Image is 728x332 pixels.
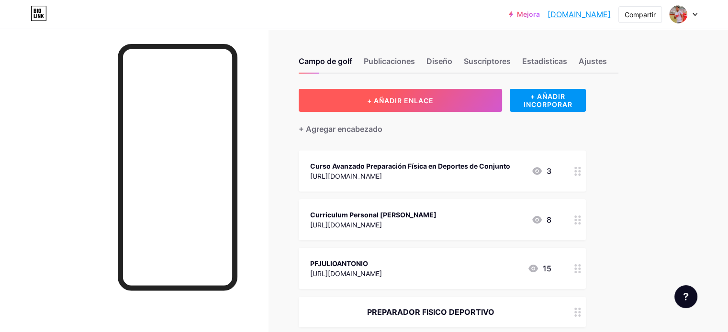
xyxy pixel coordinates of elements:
[523,92,572,108] font: + AÑADIR INCORPORAR
[310,259,368,268] font: PFJULIOANTONIO
[367,96,434,105] font: + AÑADIR ENLACE
[625,11,656,19] font: Compartir
[426,56,452,66] font: Diseño
[547,166,551,176] font: 3
[548,10,611,19] font: [DOMAIN_NAME]
[310,211,437,219] font: Curriculum Personal [PERSON_NAME]
[579,56,607,66] font: Ajustes
[310,221,382,229] font: [URL][DOMAIN_NAME]
[299,56,352,66] font: Campo de golf
[310,162,510,170] font: Curso Avanzado Preparación Física en Deportes de Conjunto
[464,56,511,66] font: Suscriptores
[367,307,494,317] font: PREPARADOR FISICO DEPORTIVO
[310,269,382,278] font: [URL][DOMAIN_NAME]
[299,89,502,112] button: + AÑADIR ENLACE
[364,56,415,66] font: Publicaciones
[547,215,551,225] font: 8
[669,5,687,23] img: Julio Antonio
[517,10,540,18] font: Mejora
[548,9,611,20] a: [DOMAIN_NAME]
[310,172,382,180] font: [URL][DOMAIN_NAME]
[299,124,382,134] font: + Agregar encabezado
[543,264,551,273] font: 15
[522,56,567,66] font: Estadísticas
